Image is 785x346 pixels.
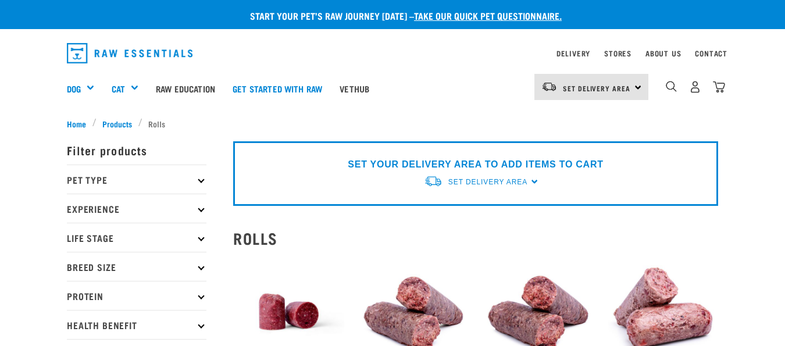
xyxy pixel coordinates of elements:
[713,81,725,93] img: home-icon@2x.png
[224,65,331,112] a: Get started with Raw
[563,86,630,90] span: Set Delivery Area
[67,135,206,165] p: Filter products
[645,51,681,55] a: About Us
[556,51,590,55] a: Delivery
[604,51,631,55] a: Stores
[58,38,727,68] nav: dropdown navigation
[67,82,81,95] a: Dog
[666,81,677,92] img: home-icon-1@2x.png
[695,51,727,55] a: Contact
[67,117,718,130] nav: breadcrumbs
[67,252,206,281] p: Breed Size
[147,65,224,112] a: Raw Education
[97,117,138,130] a: Products
[331,65,378,112] a: Vethub
[67,165,206,194] p: Pet Type
[448,178,527,186] span: Set Delivery Area
[424,175,443,187] img: van-moving.png
[348,158,603,172] p: SET YOUR DELIVERY AREA TO ADD ITEMS TO CART
[67,117,86,130] span: Home
[233,229,718,247] h2: Rolls
[689,81,701,93] img: user.png
[67,117,92,130] a: Home
[67,194,206,223] p: Experience
[67,43,192,63] img: Raw Essentials Logo
[102,117,132,130] span: Products
[67,281,206,310] p: Protein
[67,223,206,252] p: Life Stage
[414,13,562,18] a: take our quick pet questionnaire.
[112,82,125,95] a: Cat
[541,81,557,92] img: van-moving.png
[67,310,206,339] p: Health Benefit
